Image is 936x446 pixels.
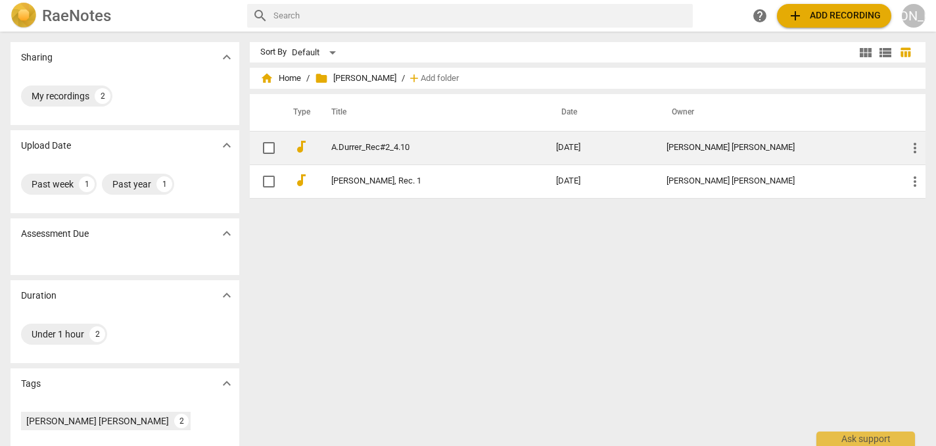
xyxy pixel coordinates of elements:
button: List view [876,43,895,62]
button: Show more [217,224,237,243]
th: Type [283,94,316,131]
span: expand_more [219,137,235,153]
button: Show more [217,47,237,67]
th: Owner [656,94,897,131]
span: Add recording [787,8,881,24]
div: Past week [32,178,74,191]
a: LogoRaeNotes [11,3,237,29]
span: table_chart [899,46,912,59]
img: Logo [11,3,37,29]
div: Ask support [816,432,915,446]
span: / [402,74,405,84]
input: Search [273,5,688,26]
button: [PERSON_NAME] [902,4,925,28]
button: Show more [217,136,237,155]
div: 2 [95,88,110,104]
span: audiotrack [293,172,309,188]
div: Under 1 hour [32,328,84,341]
button: Show more [217,374,237,393]
td: [DATE] [546,164,656,198]
span: / [306,74,310,84]
span: folder [315,72,328,85]
div: 1 [156,176,172,192]
span: more_vert [907,140,923,156]
span: expand_more [219,49,235,65]
th: Title [316,94,546,131]
span: view_list [878,45,893,61]
span: expand_more [219,226,235,241]
span: search [252,8,268,24]
div: 2 [89,326,105,342]
div: Sort By [260,47,287,57]
p: Duration [21,289,57,303]
button: Table view [895,43,915,62]
div: Default [292,42,340,63]
a: [PERSON_NAME], Rec. 1 [331,176,509,186]
button: Upload [777,4,891,28]
div: [PERSON_NAME] [PERSON_NAME] [667,143,886,153]
span: Add folder [421,74,459,84]
p: Assessment Due [21,227,89,241]
div: [PERSON_NAME] [PERSON_NAME] [667,176,886,186]
a: A.Durrer_Rec#2_4.10 [331,143,509,153]
span: add [408,72,421,85]
a: Help [748,4,772,28]
h2: RaeNotes [42,7,111,25]
button: Show more [217,285,237,305]
div: Past year [112,178,151,191]
span: expand_more [219,376,235,391]
p: Sharing [21,51,53,64]
span: home [260,72,273,85]
button: Tile view [856,43,876,62]
p: Upload Date [21,139,71,153]
span: more_vert [907,174,923,189]
td: [DATE] [546,131,656,164]
div: 2 [174,414,189,428]
span: Home [260,72,301,85]
th: Date [546,94,656,131]
div: My recordings [32,89,89,103]
span: expand_more [219,287,235,303]
span: view_module [858,45,874,61]
span: audiotrack [293,139,309,155]
div: 1 [79,176,95,192]
span: [PERSON_NAME] [315,72,396,85]
div: [PERSON_NAME] [PERSON_NAME] [26,414,169,428]
span: add [787,8,803,24]
span: help [752,8,768,24]
p: Tags [21,377,41,391]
